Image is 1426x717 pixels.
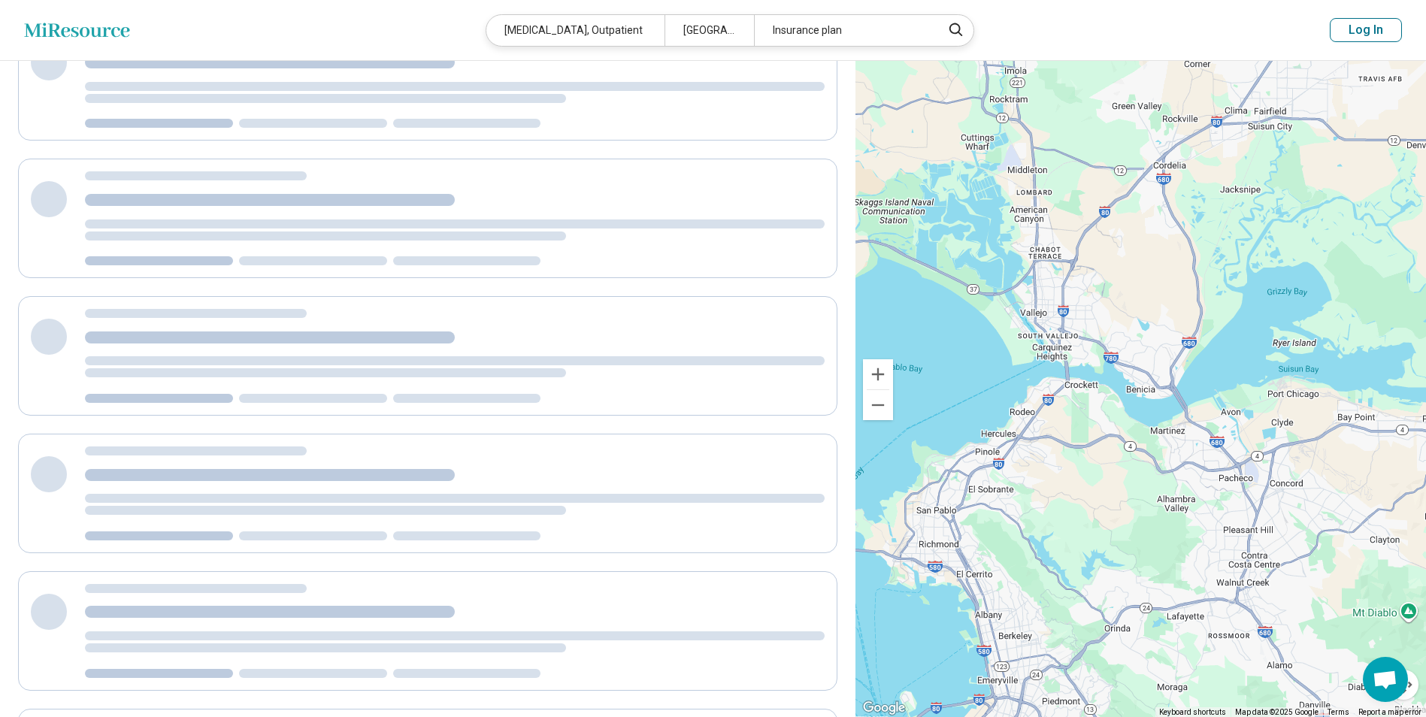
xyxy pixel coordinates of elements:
div: Insurance plan [754,15,932,46]
div: [MEDICAL_DATA], Outpatient [486,15,665,46]
a: Terms (opens in new tab) [1328,708,1349,716]
a: Report a map error [1358,708,1421,716]
button: Zoom out [863,390,893,420]
div: [GEOGRAPHIC_DATA] [665,15,754,46]
div: Open chat [1363,657,1408,702]
span: Map data ©2025 Google [1235,708,1319,716]
button: Log In [1330,18,1402,42]
button: Zoom in [863,359,893,389]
